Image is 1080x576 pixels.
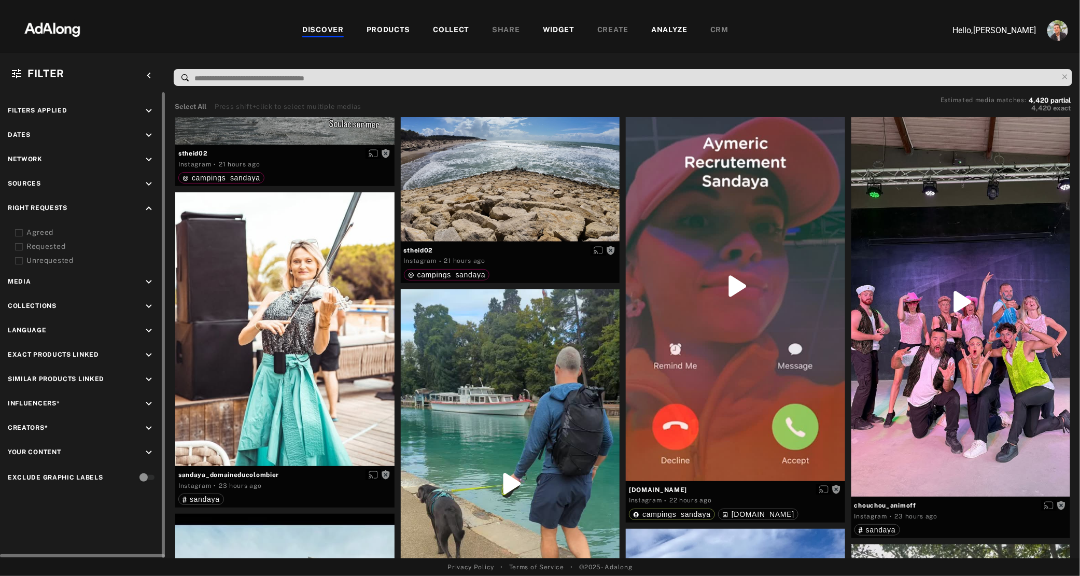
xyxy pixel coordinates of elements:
i: keyboard_arrow_down [143,349,155,361]
span: [DOMAIN_NAME] [629,485,842,495]
span: [DOMAIN_NAME] [732,510,794,518]
span: Rights not requested [1057,501,1066,509]
time: 2025-09-01T18:34:37.000Z [444,257,485,264]
span: sandaya [866,526,896,534]
span: • [500,563,503,572]
button: Enable diffusion on this media [366,469,381,480]
span: · [214,160,216,168]
button: Account settings [1045,18,1071,44]
div: campings_sandaya [633,511,711,518]
span: © 2025 - Adalong [579,563,633,572]
div: campings_sandaya [183,174,260,181]
span: · [890,512,892,521]
button: 4,420partial [1029,98,1071,103]
span: campings_sandaya [417,271,486,279]
a: Privacy Policy [447,563,494,572]
span: campings_sandaya [642,510,711,518]
i: keyboard_arrow_down [143,178,155,190]
span: 4,420 [1029,96,1048,104]
i: keyboard_arrow_down [143,154,155,165]
div: CREATE [597,24,628,37]
span: Media [8,278,31,285]
img: ACg8ocLjEk1irI4XXb49MzUGwa4F_C3PpCyg-3CPbiuLEZrYEA=s96-c [1047,20,1068,41]
span: Influencers* [8,400,60,407]
button: Select All [175,102,206,112]
div: WIDGET [543,24,574,37]
div: DISCOVER [302,24,344,37]
i: keyboard_arrow_down [143,325,155,336]
time: 2025-09-01T17:33:46.000Z [669,497,711,504]
i: keyboard_arrow_down [143,130,155,141]
span: Rights not requested [606,246,615,254]
span: Similar Products Linked [8,375,104,383]
div: sandaya [183,496,220,503]
button: Enable diffusion on this media [816,484,832,495]
img: 63233d7d88ed69de3c212112c67096b6.png [7,13,98,44]
i: keyboard_arrow_down [143,276,155,288]
span: · [439,257,442,265]
div: Instagram [404,256,437,265]
span: Language [8,327,47,334]
div: COLLECT [433,24,469,37]
div: sandaya [859,526,896,533]
div: sandaya.jobs [722,511,794,518]
i: keyboard_arrow_down [143,398,155,410]
span: Estimated media matches: [941,96,1027,104]
span: Your Content [8,448,61,456]
span: sandaya_domaineducolombier [178,470,391,480]
div: Instagram [629,496,662,505]
div: Exclude Graphic Labels [8,473,103,482]
div: CRM [710,24,728,37]
span: Exact Products Linked [8,351,99,358]
div: campings_sandaya [408,271,486,278]
span: stheid02 [404,246,617,255]
div: Unrequested [26,255,158,266]
i: keyboard_arrow_down [143,423,155,434]
span: 4,420 [1031,104,1051,112]
span: Filter [27,67,64,80]
div: Instagram [854,512,887,521]
span: Creators* [8,424,48,431]
button: 4,420exact [941,103,1071,114]
div: PRODUCTS [367,24,411,37]
i: keyboard_arrow_left [143,70,155,81]
div: Requested [26,241,158,252]
p: Hello, [PERSON_NAME] [933,24,1036,37]
a: Terms of Service [509,563,564,572]
time: 2025-09-01T16:49:17.000Z [219,482,261,489]
span: Rights not requested [381,471,390,478]
span: stheid02 [178,149,391,158]
div: Instagram [178,481,211,490]
time: 2025-09-01T18:34:37.000Z [219,161,260,168]
span: Dates [8,131,31,138]
iframe: Chat Widget [1028,526,1080,576]
i: keyboard_arrow_down [143,374,155,385]
span: Rights not requested [381,149,390,157]
div: ANALYZE [651,24,688,37]
span: • [570,563,573,572]
span: sandaya [190,495,220,503]
span: Right Requests [8,204,67,212]
button: Enable diffusion on this media [366,148,381,159]
span: Sources [8,180,41,187]
span: · [214,482,216,490]
span: · [665,497,667,505]
span: chouchou_animoff [854,501,1068,510]
i: keyboard_arrow_up [143,203,155,214]
button: Enable diffusion on this media [591,245,606,256]
div: Press shift+click to select multiple medias [215,102,361,112]
span: Collections [8,302,57,310]
i: keyboard_arrow_down [143,105,155,117]
time: 2025-09-01T17:00:00.000Z [895,513,937,520]
i: keyboard_arrow_down [143,447,155,458]
span: Rights not requested [832,486,841,493]
i: keyboard_arrow_down [143,301,155,312]
div: SHARE [492,24,520,37]
button: Enable diffusion on this media [1041,500,1057,511]
div: Instagram [178,160,211,169]
div: Agreed [26,227,158,238]
span: campings_sandaya [192,174,260,182]
span: Filters applied [8,107,67,114]
span: Network [8,156,43,163]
